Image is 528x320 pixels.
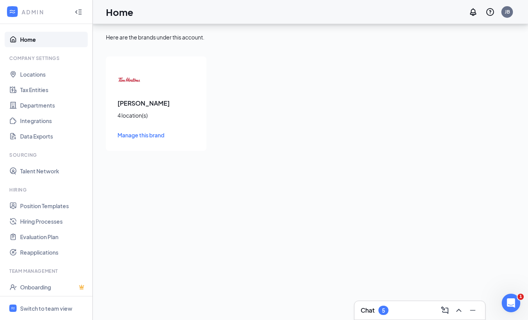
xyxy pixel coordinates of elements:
[440,306,450,315] svg: ComposeMessage
[468,7,478,17] svg: Notifications
[20,82,86,98] a: Tax Entities
[361,306,375,315] h3: Chat
[106,5,133,19] h1: Home
[467,304,479,317] button: Minimize
[502,294,520,312] iframe: Intercom live chat
[118,99,195,108] h3: [PERSON_NAME]
[453,304,465,317] button: ChevronUp
[22,8,68,16] div: ADMIN
[9,268,85,274] div: Team Management
[118,111,195,119] div: 4 location(s)
[20,279,86,295] a: OnboardingCrown
[10,306,15,311] svg: WorkstreamLogo
[518,294,524,300] span: 1
[20,163,86,179] a: Talent Network
[118,131,195,139] a: Manage this brand
[454,306,463,315] svg: ChevronUp
[20,98,86,113] a: Departments
[9,187,85,193] div: Hiring
[118,132,164,139] span: Manage this brand
[106,33,515,41] div: Here are the brands under this account.
[20,67,86,82] a: Locations
[20,128,86,144] a: Data Exports
[20,245,86,260] a: Reapplications
[20,113,86,128] a: Integrations
[20,305,72,312] div: Switch to team view
[9,55,85,62] div: Company Settings
[118,68,141,91] img: Tim Hortons logo
[20,32,86,47] a: Home
[439,304,451,317] button: ComposeMessage
[485,7,495,17] svg: QuestionInfo
[505,9,510,15] div: JB
[20,214,86,229] a: Hiring Processes
[20,229,86,245] a: Evaluation Plan
[9,152,85,158] div: Sourcing
[382,307,385,314] div: 5
[9,8,16,15] svg: WorkstreamLogo
[20,198,86,214] a: Position Templates
[75,8,82,16] svg: Collapse
[468,306,477,315] svg: Minimize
